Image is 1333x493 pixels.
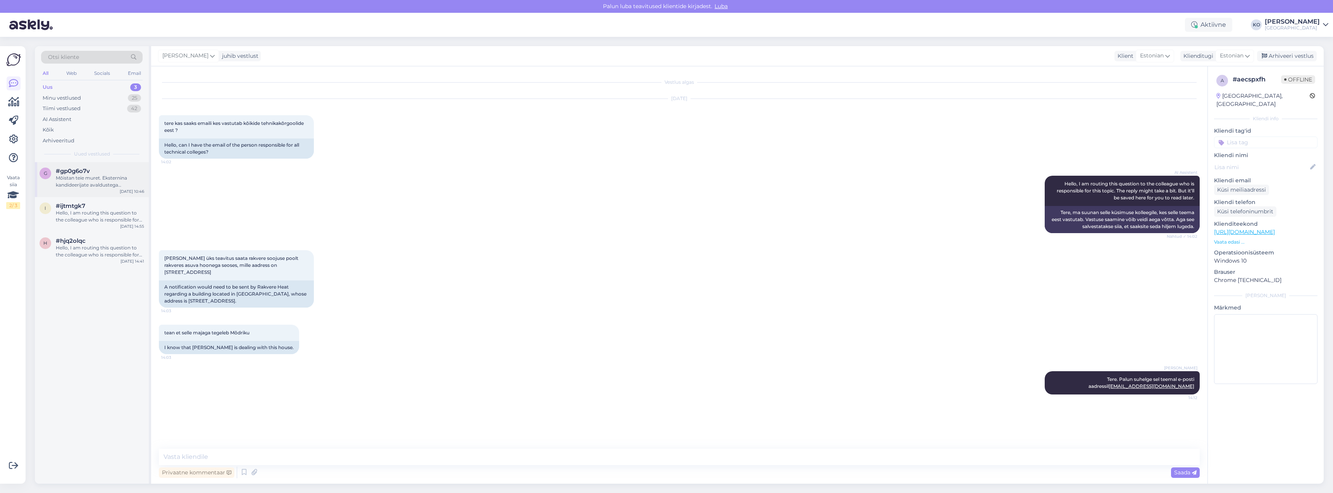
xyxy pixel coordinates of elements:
[6,52,21,67] img: Askly Logo
[1265,25,1320,31] div: [GEOGRAPHIC_DATA]
[1109,383,1194,389] a: [EMAIL_ADDRESS][DOMAIN_NAME]
[1140,52,1164,60] span: Estonian
[159,341,299,354] div: I know that [PERSON_NAME] is dealing with this house.
[128,94,141,102] div: 25
[1214,239,1317,246] p: Vaata edasi ...
[43,94,81,102] div: Minu vestlused
[159,138,314,159] div: Hello, can I have the email of the person responsible for all technical colleges?
[161,159,190,165] span: 14:02
[43,137,74,145] div: Arhiveeritud
[1214,276,1317,284] p: Chrome [TECHNICAL_ID]
[1057,181,1195,201] span: Hello, I am routing this question to the colleague who is responsible for this topic. The reply m...
[1214,220,1317,228] p: Klienditeekond
[56,209,144,223] div: Hello, I am routing this question to the colleague who is responsible for this topic. The reply m...
[56,237,86,244] span: #hjq2olqc
[56,175,144,189] div: Mõistan teie muret. Eksternina kandideerijate avaldustega tegeletakse augustis. Kui soovite täpse...
[43,105,81,112] div: Tiimi vestlused
[712,3,730,10] span: Luba
[1214,127,1317,135] p: Kliendi tag'id
[161,308,190,314] span: 14:03
[1265,19,1320,25] div: [PERSON_NAME]
[1257,51,1317,61] div: Arhiveeri vestlus
[56,202,85,209] span: #ijtmtgk7
[1220,52,1243,60] span: Estonian
[219,52,258,60] div: juhib vestlust
[161,355,190,360] span: 14:03
[1168,395,1197,401] span: 14:12
[56,168,90,175] span: #gp0g6o7v
[56,244,144,258] div: Hello, I am routing this question to the colleague who is responsible for this topic. The reply m...
[43,126,54,134] div: Kõik
[1214,176,1317,185] p: Kliendi email
[1214,115,1317,122] div: Kliendi info
[1045,206,1200,233] div: Tere, ma suunan selle küsimuse kolleegile, kes selle teema eest vastutab. Vastuse saamine võib ve...
[159,280,314,308] div: A notification would need to be sent by Rakvere Heat regarding a building located in [GEOGRAPHIC_...
[1174,469,1197,476] span: Saada
[1185,18,1232,32] div: Aktiivne
[1233,75,1281,84] div: # aecspxfh
[1281,75,1315,84] span: Offline
[126,68,143,78] div: Email
[65,68,78,78] div: Web
[6,202,20,209] div: 2 / 3
[1214,163,1309,171] input: Lisa nimi
[1214,304,1317,312] p: Märkmed
[1168,170,1197,175] span: AI Assistent
[120,223,144,229] div: [DATE] 14:55
[44,170,47,176] span: g
[1114,52,1133,60] div: Klient
[121,258,144,264] div: [DATE] 14:41
[1216,92,1310,108] div: [GEOGRAPHIC_DATA], [GEOGRAPHIC_DATA]
[130,83,141,91] div: 3
[162,52,208,60] span: [PERSON_NAME]
[43,116,71,123] div: AI Assistent
[93,68,112,78] div: Socials
[1265,19,1328,31] a: [PERSON_NAME][GEOGRAPHIC_DATA]
[159,95,1200,102] div: [DATE]
[43,83,53,91] div: Uus
[43,240,47,246] span: h
[1167,234,1197,239] span: Nähtud ✓ 14:02
[164,330,250,336] span: tean et selle majaga tegeleb Mõdriku
[1214,137,1317,148] input: Lisa tag
[1251,19,1262,30] div: KO
[1214,292,1317,299] div: [PERSON_NAME]
[1088,376,1195,389] span: Tere. Palun suhelge sel teemal e-posti aadressil
[1221,78,1224,83] span: a
[1214,257,1317,265] p: Windows 10
[74,150,110,157] span: Uued vestlused
[1214,185,1269,195] div: Küsi meiliaadressi
[164,255,300,275] span: [PERSON_NAME] üks teavitus saata rakvere soojuse poolt rakveres asuva hoonega seoses, mille aadre...
[159,79,1200,86] div: Vestlus algas
[127,105,141,112] div: 42
[1214,206,1276,217] div: Küsi telefoninumbrit
[120,189,144,194] div: [DATE] 10:46
[1214,249,1317,257] p: Operatsioonisüsteem
[41,68,50,78] div: All
[1180,52,1213,60] div: Klienditugi
[164,120,305,133] span: tere kas saaks emaili kes vastutab kõikide tehnikakõrgoolide eest ?
[45,205,46,211] span: i
[1214,268,1317,276] p: Brauser
[1214,228,1275,235] a: [URL][DOMAIN_NAME]
[1214,151,1317,159] p: Kliendi nimi
[1214,198,1317,206] p: Kliendi telefon
[6,174,20,209] div: Vaata siia
[159,467,234,478] div: Privaatne kommentaar
[1164,365,1197,371] span: [PERSON_NAME]
[48,53,79,61] span: Otsi kliente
